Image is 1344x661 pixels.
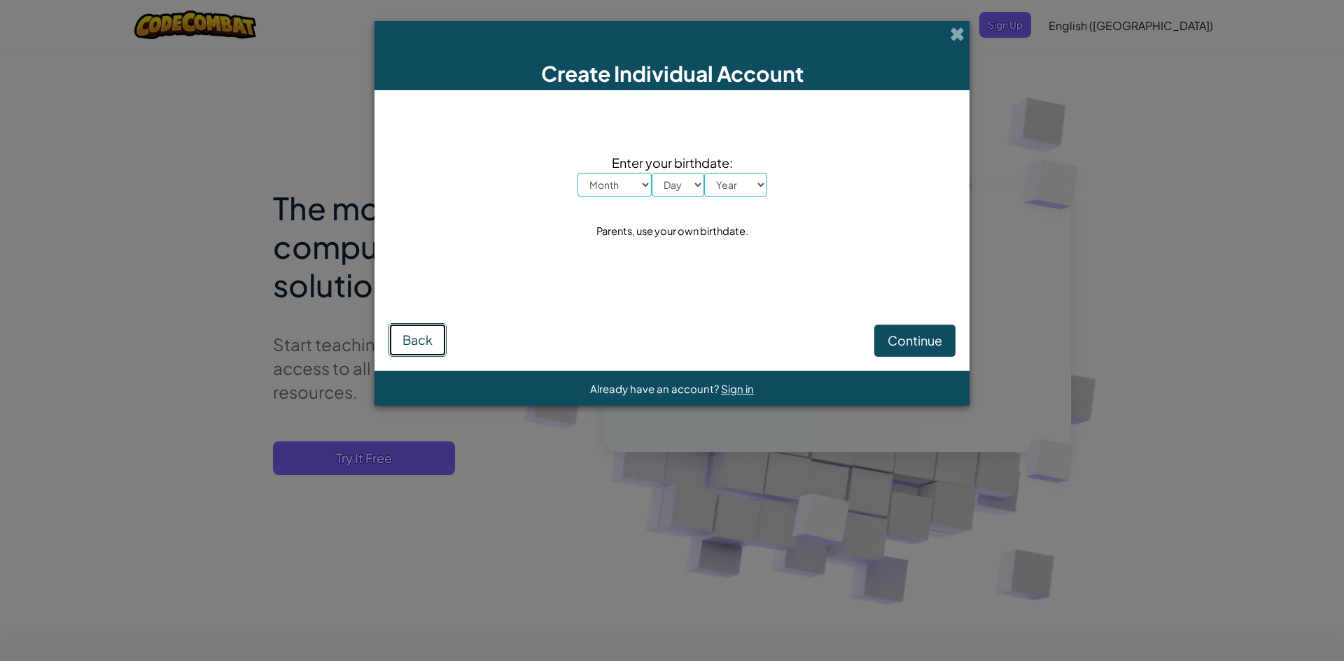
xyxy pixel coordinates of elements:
span: Back [402,332,433,348]
div: Parents, use your own birthdate. [596,221,748,241]
span: Continue [888,332,942,348]
span: Create Individual Account [541,60,804,87]
a: Sign in [721,382,754,395]
span: Enter your birthdate: [577,152,767,173]
button: Back [388,323,447,357]
button: Continue [874,325,955,357]
span: Already have an account? [590,382,721,395]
